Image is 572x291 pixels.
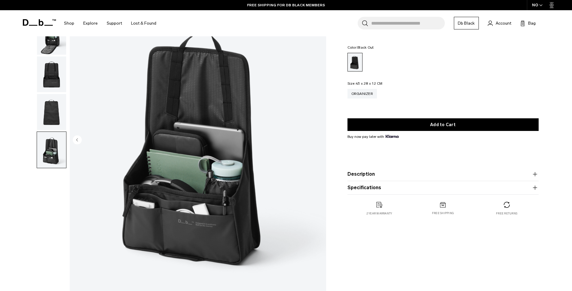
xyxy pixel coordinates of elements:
[347,184,539,191] button: Specifications
[356,81,383,86] span: 43 x 28 x 12 CM
[83,13,98,34] a: Explore
[64,13,74,34] a: Shop
[107,13,122,34] a: Support
[488,20,511,27] a: Account
[520,20,536,27] button: Bag
[347,82,383,85] legend: Size:
[37,19,66,55] img: Hugger Organizer Black Out
[496,20,511,26] span: Account
[347,46,374,49] legend: Color:
[432,211,454,215] p: Free shipping
[37,18,66,55] button: Hugger Organizer Black Out
[131,13,156,34] a: Lost & Found
[357,45,374,50] span: Black Out
[528,20,536,26] span: Bag
[454,17,479,29] a: Db Black
[347,53,362,71] a: Black Out
[347,118,539,131] button: Add to Cart
[347,89,377,99] a: Organizer
[37,132,66,168] img: Hugger Organizer Black Out
[37,94,66,130] img: Hugger Organizer Black Out
[386,135,399,138] img: {"height" => 20, "alt" => "Klarna"}
[60,10,161,36] nav: Main Navigation
[347,134,399,139] span: Buy now pay later with
[366,211,392,216] p: 2 year warranty
[496,211,517,216] p: Free returns
[347,171,539,178] button: Description
[37,56,66,92] img: Hugger Organizer Black Out
[247,2,325,8] a: FREE SHIPPING FOR DB BLACK MEMBERS
[73,135,82,145] button: Previous slide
